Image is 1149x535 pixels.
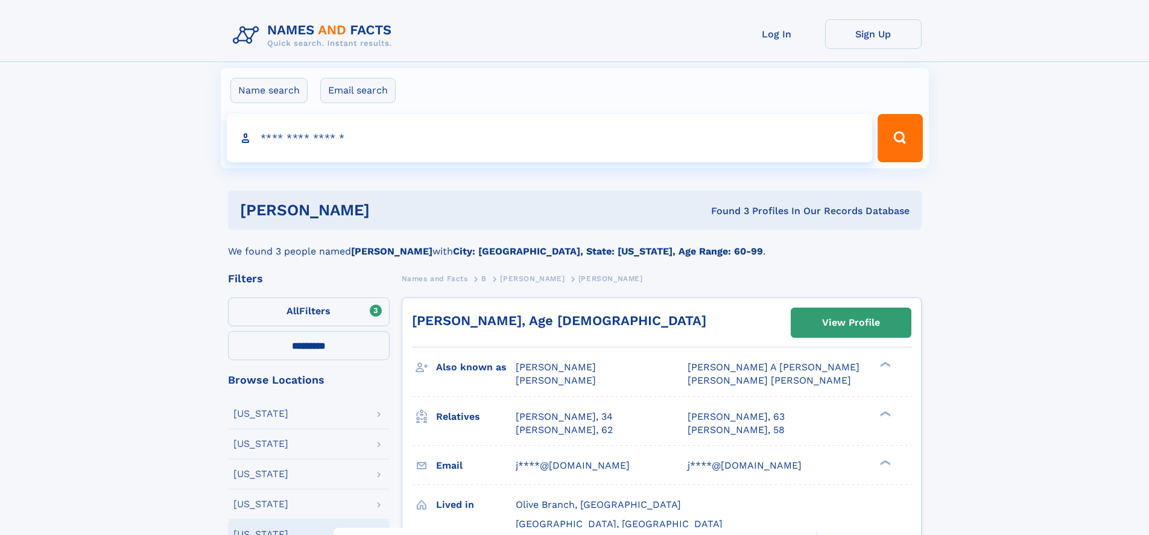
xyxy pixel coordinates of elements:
[436,495,516,515] h3: Lived in
[402,271,468,286] a: Names and Facts
[516,410,613,423] a: [PERSON_NAME], 34
[233,409,288,419] div: [US_STATE]
[688,423,785,437] a: [PERSON_NAME], 58
[227,114,873,162] input: search input
[233,439,288,449] div: [US_STATE]
[516,518,723,530] span: [GEOGRAPHIC_DATA], [GEOGRAPHIC_DATA]
[688,410,785,423] a: [PERSON_NAME], 63
[877,361,891,369] div: ❯
[436,357,516,378] h3: Also known as
[516,423,613,437] a: [PERSON_NAME], 62
[516,499,681,510] span: Olive Branch, [GEOGRAPHIC_DATA]
[228,297,390,326] label: Filters
[688,361,859,373] span: [PERSON_NAME] A [PERSON_NAME]
[481,274,487,283] span: B
[320,78,396,103] label: Email search
[729,19,825,49] a: Log In
[825,19,922,49] a: Sign Up
[500,271,565,286] a: [PERSON_NAME]
[822,309,880,337] div: View Profile
[436,407,516,427] h3: Relatives
[578,274,643,283] span: [PERSON_NAME]
[540,204,910,218] div: Found 3 Profiles In Our Records Database
[791,308,911,337] a: View Profile
[877,458,891,466] div: ❯
[481,271,487,286] a: B
[233,469,288,479] div: [US_STATE]
[351,245,432,257] b: [PERSON_NAME]
[286,305,299,317] span: All
[228,19,402,52] img: Logo Names and Facts
[500,274,565,283] span: [PERSON_NAME]
[516,361,596,373] span: [PERSON_NAME]
[228,273,390,284] div: Filters
[230,78,308,103] label: Name search
[516,375,596,386] span: [PERSON_NAME]
[688,375,851,386] span: [PERSON_NAME] [PERSON_NAME]
[877,410,891,417] div: ❯
[436,455,516,476] h3: Email
[233,499,288,509] div: [US_STATE]
[878,114,922,162] button: Search Button
[412,313,706,328] a: [PERSON_NAME], Age [DEMOGRAPHIC_DATA]
[453,245,763,257] b: City: [GEOGRAPHIC_DATA], State: [US_STATE], Age Range: 60-99
[228,230,922,259] div: We found 3 people named with .
[228,375,390,385] div: Browse Locations
[240,203,540,218] h1: [PERSON_NAME]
